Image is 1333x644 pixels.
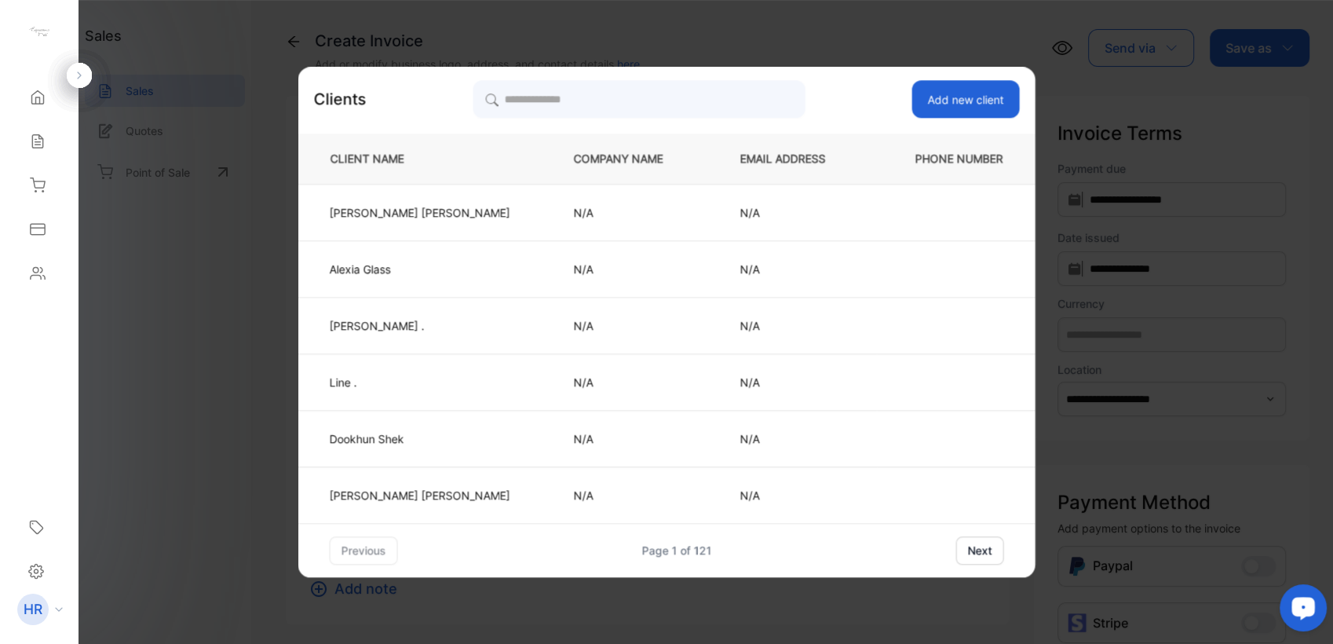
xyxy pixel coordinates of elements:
[330,536,398,565] button: previous
[574,261,688,277] p: N/A
[574,204,688,221] p: N/A
[1267,578,1333,644] iframe: LiveChat chat widget
[642,542,712,558] div: Page 1 of 121
[574,374,688,390] p: N/A
[740,374,851,390] p: N/A
[314,87,367,111] p: Clients
[903,151,1010,167] p: PHONE NUMBER
[330,487,510,503] p: [PERSON_NAME] [PERSON_NAME]
[330,430,510,447] p: Dookhun Shek
[740,317,851,334] p: N/A
[740,430,851,447] p: N/A
[574,430,688,447] p: N/A
[324,151,522,167] p: CLIENT NAME
[740,487,851,503] p: N/A
[24,599,42,620] p: HR
[574,487,688,503] p: N/A
[330,317,510,334] p: [PERSON_NAME] .
[740,151,851,167] p: EMAIL ADDRESS
[740,204,851,221] p: N/A
[574,151,688,167] p: COMPANY NAME
[740,261,851,277] p: N/A
[330,261,510,277] p: Alexia Glass
[330,204,510,221] p: [PERSON_NAME] [PERSON_NAME]
[574,317,688,334] p: N/A
[27,20,51,44] img: logo
[956,536,1004,565] button: next
[911,80,1019,118] button: Add new client
[330,374,510,390] p: Line .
